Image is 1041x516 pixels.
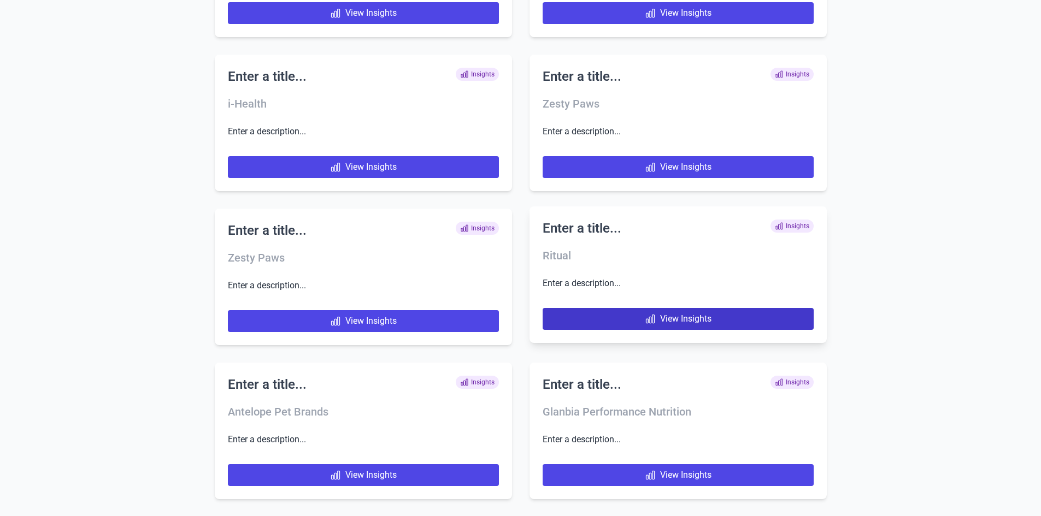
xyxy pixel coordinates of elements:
[771,376,814,389] span: Insights
[543,248,814,263] h3: Ritual
[543,2,814,24] a: View Insights
[543,96,814,111] h3: Zesty Paws
[543,124,814,139] p: Enter a description...
[228,2,499,24] a: View Insights
[543,276,814,290] p: Enter a description...
[456,222,499,235] span: Insights
[228,250,499,265] h3: Zesty Paws
[543,308,814,330] a: View Insights
[771,68,814,81] span: Insights
[228,278,499,293] p: Enter a description...
[543,432,814,447] p: Enter a description...
[543,464,814,486] a: View Insights
[456,376,499,389] span: Insights
[228,404,499,419] h3: Antelope Pet Brands
[228,432,499,447] p: Enter a description...
[543,156,814,178] a: View Insights
[543,404,814,419] h3: Glanbia Performance Nutrition
[228,68,307,85] h2: Enter a title...
[543,376,621,393] h2: Enter a title...
[228,310,499,332] a: View Insights
[228,156,499,178] a: View Insights
[228,222,307,239] h2: Enter a title...
[228,376,307,393] h2: Enter a title...
[228,96,499,111] h3: i-Health
[543,68,621,85] h2: Enter a title...
[456,68,499,81] span: Insights
[228,464,499,486] a: View Insights
[543,220,621,237] h2: Enter a title...
[771,220,814,233] span: Insights
[228,124,499,139] p: Enter a description...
